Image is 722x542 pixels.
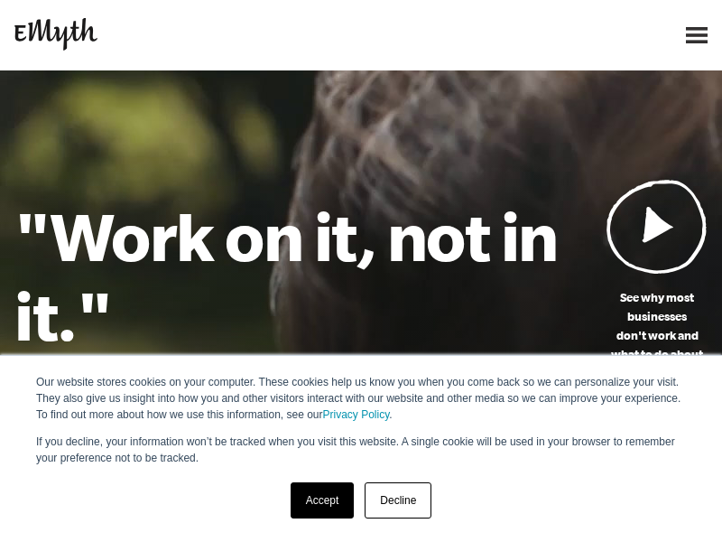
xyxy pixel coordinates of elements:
[686,27,708,43] img: Open Menu
[14,196,606,355] h1: "Work on it, not in it."
[606,179,708,383] a: See why most businessesdon't work andwhat to do about it
[365,482,431,519] a: Decline
[291,482,355,519] a: Accept
[606,288,708,383] p: See why most businesses don't work and what to do about it
[323,408,390,421] a: Privacy Policy
[36,374,686,423] p: Our website stores cookies on your computer. These cookies help us know you when you come back so...
[475,15,664,55] iframe: Embedded CTA
[14,18,97,50] img: EMyth
[36,434,686,466] p: If you decline, your information won’t be tracked when you visit this website. A single cookie wi...
[606,179,708,274] img: Play Video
